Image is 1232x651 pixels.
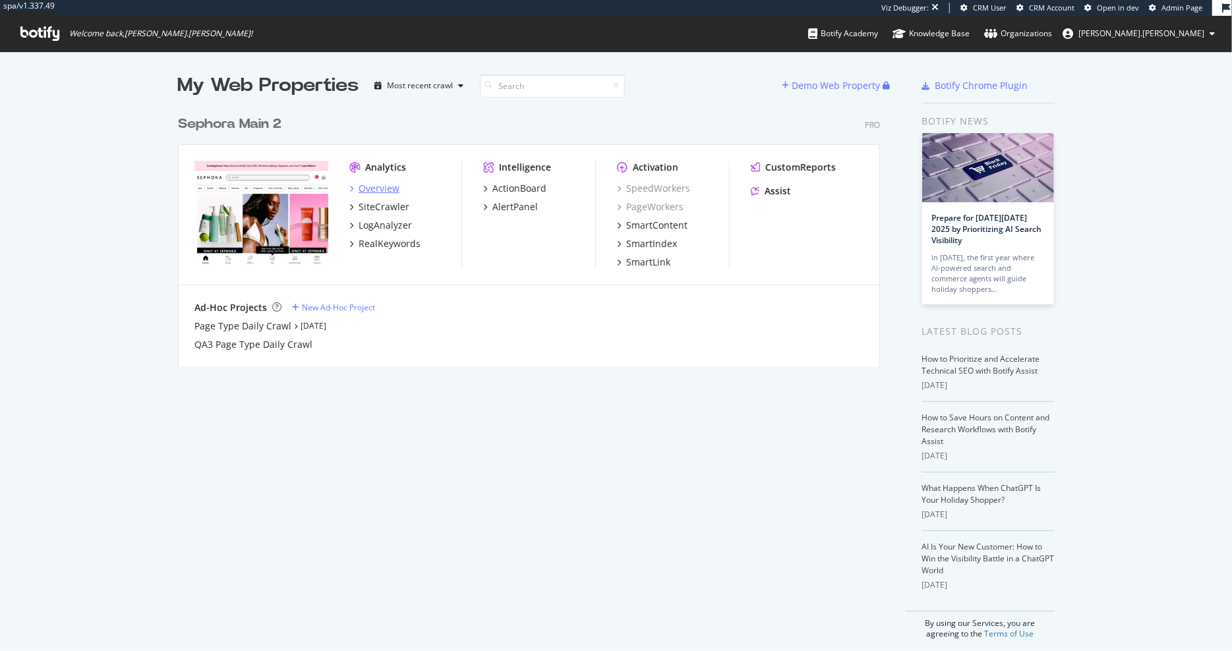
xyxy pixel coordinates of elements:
[626,256,670,269] div: SmartLink
[792,79,881,92] div: Demo Web Property
[865,119,880,130] div: Pro
[922,579,1055,591] div: [DATE]
[1161,3,1202,13] span: Admin Page
[302,302,375,313] div: New Ad-Hoc Project
[483,182,546,195] a: ActionBoard
[1084,3,1139,13] a: Open in dev
[359,219,412,232] div: LogAnalyzer
[906,611,1055,639] div: By using our Services, you are agreeing to the
[1029,3,1074,13] span: CRM Account
[69,28,252,39] span: Welcome back, [PERSON_NAME].[PERSON_NAME] !
[626,237,677,250] div: SmartIndex
[782,80,883,91] a: Demo Web Property
[922,412,1050,447] a: How to Save Hours on Content and Research Workflows with Botify Assist
[492,182,546,195] div: ActionBoard
[960,3,1007,13] a: CRM User
[808,27,878,40] div: Botify Academy
[292,302,375,313] a: New Ad-Hoc Project
[194,338,312,351] a: QA3 Page Type Daily Crawl
[359,182,399,195] div: Overview
[1149,3,1202,13] a: Admin Page
[178,115,281,134] div: Sephora Main 2
[922,450,1055,462] div: [DATE]
[359,237,421,250] div: RealKeywords
[922,133,1054,202] img: Prepare for Black Friday 2025 by Prioritizing AI Search Visibility
[1097,3,1139,13] span: Open in dev
[1078,28,1204,39] span: ryan.flanagan
[617,182,690,195] a: SpeedWorkers
[1016,3,1074,13] a: CRM Account
[365,161,406,174] div: Analytics
[483,200,538,213] a: AlertPanel
[194,320,291,333] a: Page Type Daily Crawl
[922,114,1055,128] div: Botify news
[893,27,970,40] div: Knowledge Base
[932,252,1044,295] div: In [DATE], the first year where AI-powered search and commerce agents will guide holiday shoppers…
[984,628,1034,639] a: Terms of Use
[932,212,1042,246] a: Prepare for [DATE][DATE] 2025 by Prioritizing AI Search Visibility
[178,99,891,366] div: grid
[359,200,409,213] div: SiteCrawler
[1052,23,1225,44] button: [PERSON_NAME].[PERSON_NAME]
[973,3,1007,13] span: CRM User
[633,161,678,174] div: Activation
[922,324,1055,339] div: Latest Blog Posts
[617,200,684,213] a: PageWorkers
[922,509,1055,521] div: [DATE]
[617,237,677,250] a: SmartIndex
[499,161,551,174] div: Intelligence
[617,219,688,232] a: SmartContent
[751,184,791,198] a: Assist
[984,27,1052,40] div: Organizations
[808,16,878,51] a: Botify Academy
[194,161,328,268] img: www.sephora.com
[922,380,1055,391] div: [DATE]
[922,541,1055,576] a: AI Is Your New Customer: How to Win the Visibility Battle in a ChatGPT World
[349,182,399,195] a: Overview
[765,184,791,198] div: Assist
[922,353,1040,376] a: How to Prioritize and Accelerate Technical SEO with Botify Assist
[782,75,883,96] button: Demo Web Property
[935,79,1028,92] div: Botify Chrome Plugin
[922,482,1041,505] a: What Happens When ChatGPT Is Your Holiday Shopper?
[388,82,454,90] div: Most recent crawl
[370,75,469,96] button: Most recent crawl
[178,72,359,99] div: My Web Properties
[922,79,1028,92] a: Botify Chrome Plugin
[349,200,409,213] a: SiteCrawler
[617,256,670,269] a: SmartLink
[349,219,412,232] a: LogAnalyzer
[301,320,326,331] a: [DATE]
[984,16,1052,51] a: Organizations
[881,3,929,13] div: Viz Debugger:
[626,219,688,232] div: SmartContent
[751,161,836,174] a: CustomReports
[893,16,970,51] a: Knowledge Base
[765,161,836,174] div: CustomReports
[178,115,287,134] a: Sephora Main 2
[194,301,267,314] div: Ad-Hoc Projects
[349,237,421,250] a: RealKeywords
[492,200,538,213] div: AlertPanel
[480,74,625,98] input: Search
